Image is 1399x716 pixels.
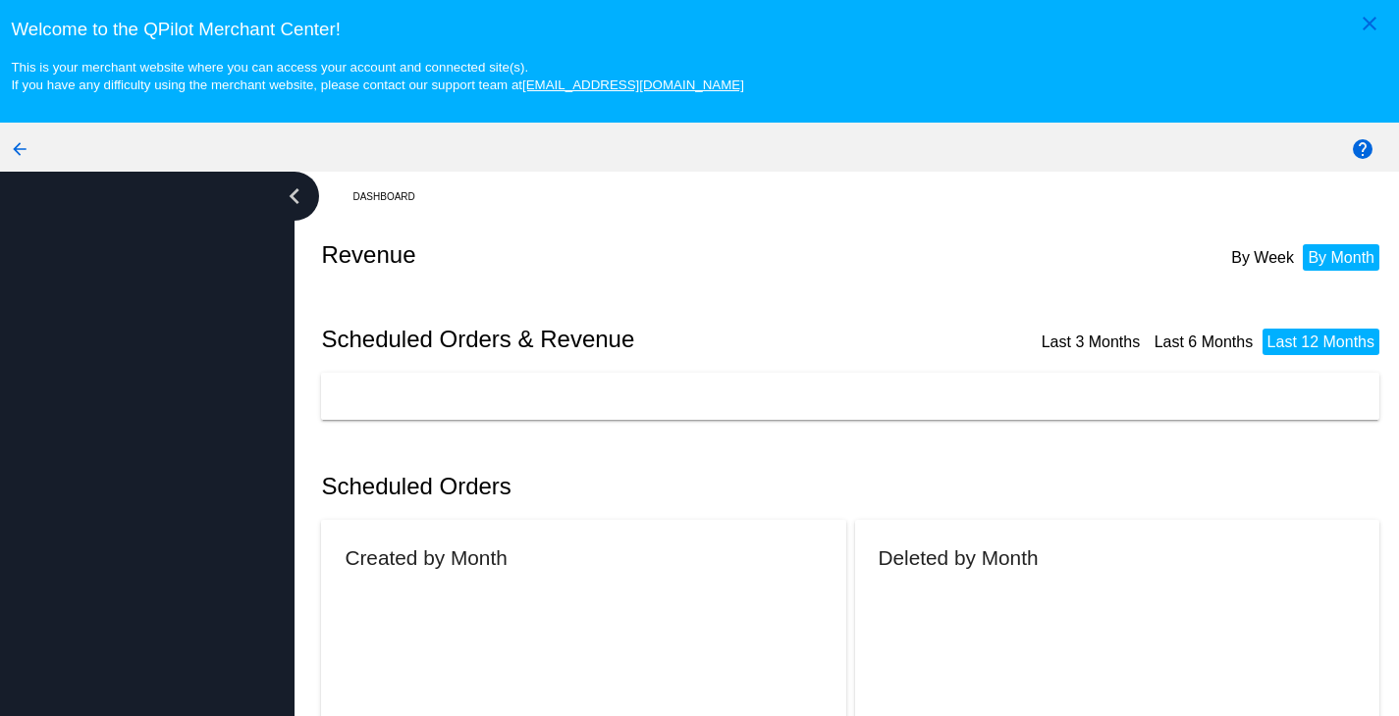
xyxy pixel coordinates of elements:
a: Last 12 Months [1267,333,1374,350]
li: By Week [1226,244,1299,271]
a: Dashboard [352,181,432,212]
a: [EMAIL_ADDRESS][DOMAIN_NAME] [522,77,744,92]
small: This is your merchant website where you can access your account and connected site(s). If you hav... [11,60,743,92]
mat-icon: close [1358,12,1381,35]
h3: Welcome to the QPilot Merchant Center! [11,19,1387,40]
i: chevron_left [279,180,310,212]
a: Last 3 Months [1042,333,1141,350]
h2: Created by Month [345,546,507,569]
li: By Month [1303,244,1379,271]
h2: Deleted by Month [879,546,1039,569]
h2: Scheduled Orders [321,473,854,500]
a: Last 6 Months [1155,333,1254,350]
mat-icon: arrow_back [8,137,31,161]
h2: Scheduled Orders & Revenue [321,326,854,353]
h2: Revenue [321,241,854,269]
mat-icon: help [1351,137,1374,161]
